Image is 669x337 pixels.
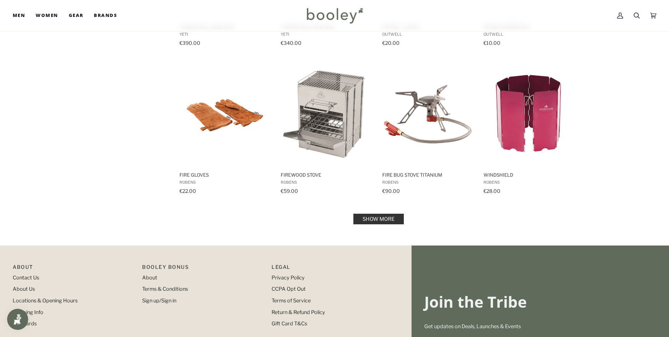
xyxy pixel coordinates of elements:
[13,274,39,281] a: Contact Us
[178,67,272,160] img: Robens Fire Gloves - Booley Galway
[180,32,271,37] span: YETI
[180,172,271,178] span: Fire Gloves
[482,67,576,160] img: Robens Windshield - Booley Galway
[272,286,306,292] a: CCPA Opt Out
[281,172,372,178] span: Firewood Stove
[180,216,578,222] div: Pagination
[7,309,28,330] iframe: Button to open loyalty program pop-up
[483,40,500,46] span: €10.00
[281,40,302,46] span: €340.00
[13,297,78,304] a: Locations & Opening Hours
[281,188,298,194] span: €59.00
[424,323,656,331] p: Get updates on Deals, Launches & Events
[280,60,373,196] a: Firewood Stove
[482,60,576,196] a: Windshield
[272,263,394,274] p: Pipeline_Footer Sub
[353,214,404,224] a: Show more
[382,172,474,178] span: Fire Bug Stove Titanium
[94,12,117,19] span: Brands
[13,12,25,19] span: Men
[142,263,264,274] p: Booley Bonus
[272,274,305,281] a: Privacy Policy
[382,180,474,185] span: Robens
[382,188,400,194] span: €90.00
[483,180,575,185] span: Robens
[180,180,271,185] span: Robens
[483,172,575,178] span: Windshield
[142,297,176,304] a: Sign up/Sign in
[483,188,500,194] span: €28.00
[280,67,373,160] img: Robens Firewood Stove Silver - Booley Galway
[382,32,474,37] span: Outwell
[142,274,157,281] a: About
[13,263,135,274] p: Pipeline_Footer Main
[180,188,196,194] span: €22.00
[382,40,400,46] span: €20.00
[69,12,84,19] span: Gear
[424,292,656,312] h3: Join the Tribe
[180,40,200,46] span: €390.00
[13,286,35,292] a: About Us
[272,309,325,315] a: Return & Refund Policy
[281,32,372,37] span: YETI
[178,60,272,196] a: Fire Gloves
[304,5,365,26] img: Booley
[281,180,372,185] span: Robens
[272,297,311,304] a: Terms of Service
[381,67,475,160] img: Robens Fire Bug Stove Titanium - Booley Galway
[381,60,475,196] a: Fire Bug Stove Titanium
[272,320,307,327] a: Gift Card T&Cs
[483,32,575,37] span: Outwell
[36,12,58,19] span: Women
[142,286,188,292] a: Terms & Conditions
